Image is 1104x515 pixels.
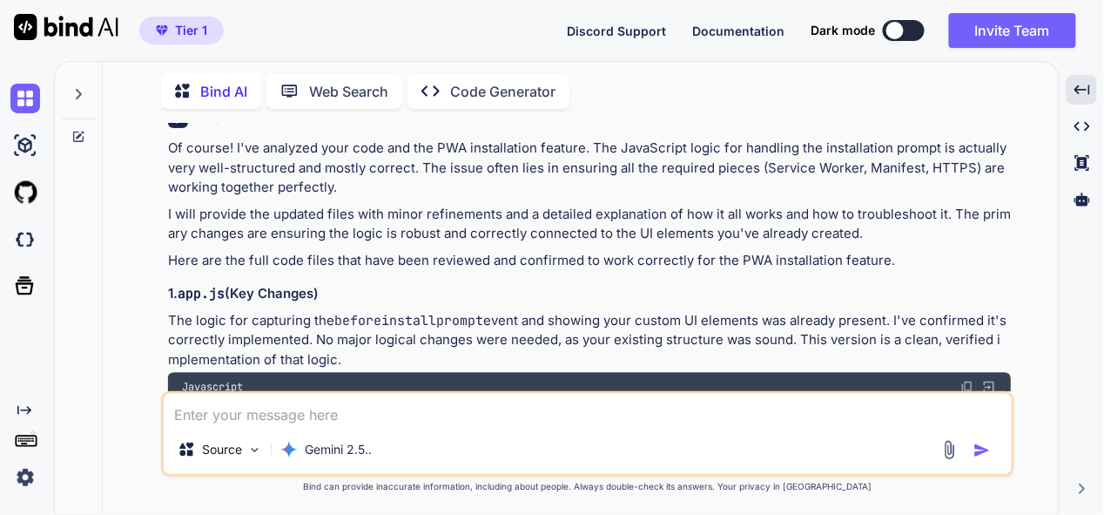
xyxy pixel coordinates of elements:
span: Javascript [182,381,243,395]
img: Pick Models [247,443,262,457]
span: Documentation [692,24,784,38]
button: Discord Support [567,22,666,40]
img: settings [10,463,40,492]
img: chat [10,84,40,113]
img: icon [973,442,991,459]
p: I will provide the updated files with minor refinements and a detailed explanation of how it all ... [168,205,1011,244]
img: githubLight [10,178,40,207]
p: Code Generator [450,81,555,102]
img: Gemini 2.5 Pro [280,441,298,458]
span: Discord Support [567,24,666,38]
p: Gemini 2.5.. [305,441,372,458]
code: beforeinstallprompt [334,312,483,329]
img: darkCloudIdeIcon [10,225,40,254]
span: Dark mode [811,22,876,39]
img: premium [156,25,168,36]
span: Tier 1 [175,22,207,39]
img: ai-studio [10,131,40,160]
p: Source [202,441,242,458]
img: attachment [939,440,959,460]
p: Web Search [309,81,388,102]
p: Bind AI [200,81,247,102]
p: Here are the full code files that have been reviewed and confirmed to work correctly for the PWA ... [168,251,1011,271]
img: Open in Browser [981,380,997,396]
img: Bind AI [14,14,118,40]
h3: 1. (Key Changes) [168,284,1011,304]
p: Bind can provide inaccurate information, including about people. Always double-check its answers.... [161,480,1014,493]
img: copy [960,381,974,395]
p: Of course! I've analyzed your code and the PWA installation feature. The JavaScript logic for han... [168,139,1011,198]
button: premiumTier 1 [139,17,224,44]
p: The logic for capturing the event and showing your custom UI elements was already present. I've c... [168,311,1011,370]
code: app.js [178,285,225,302]
button: Documentation [692,22,784,40]
button: Invite Team [949,13,1076,48]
